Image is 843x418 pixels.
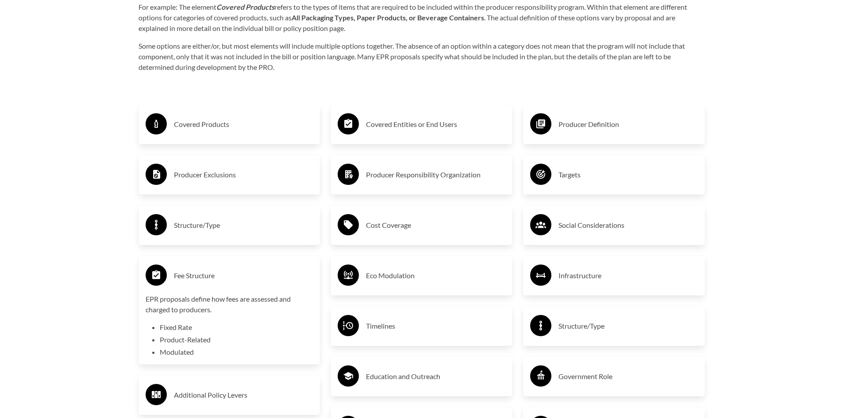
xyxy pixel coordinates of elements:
h3: Eco Modulation [366,268,505,283]
p: EPR proposals define how fees are assessed and charged to producers. [146,294,313,315]
h3: Producer Exclusions [174,168,313,182]
li: Fixed Rate [160,322,313,333]
h3: Cost Coverage [366,218,505,232]
li: Product-Related [160,334,313,345]
strong: All Packaging Types, Paper Products, or Beverage Containers [292,13,484,22]
h3: Government Role [558,369,698,383]
h3: Covered Entities or End Users [366,117,505,131]
h3: Structure/Type [558,319,698,333]
p: Some options are either/or, but most elements will include multiple options together. The absence... [139,41,705,73]
h3: Covered Products [174,117,313,131]
h3: Structure/Type [174,218,313,232]
h3: Education and Outreach [366,369,505,383]
h3: Producer Definition [558,117,698,131]
strong: Covered Products [216,3,274,11]
h3: Timelines [366,319,505,333]
h3: Infrastructure [558,268,698,283]
h3: Targets [558,168,698,182]
h3: Additional Policy Levers [174,388,313,402]
li: Modulated [160,347,313,357]
h3: Social Considerations [558,218,698,232]
p: For example: The element refers to the types of items that are required to be included within the... [139,2,705,34]
h3: Fee Structure [174,268,313,283]
h3: Producer Responsibility Organization [366,168,505,182]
